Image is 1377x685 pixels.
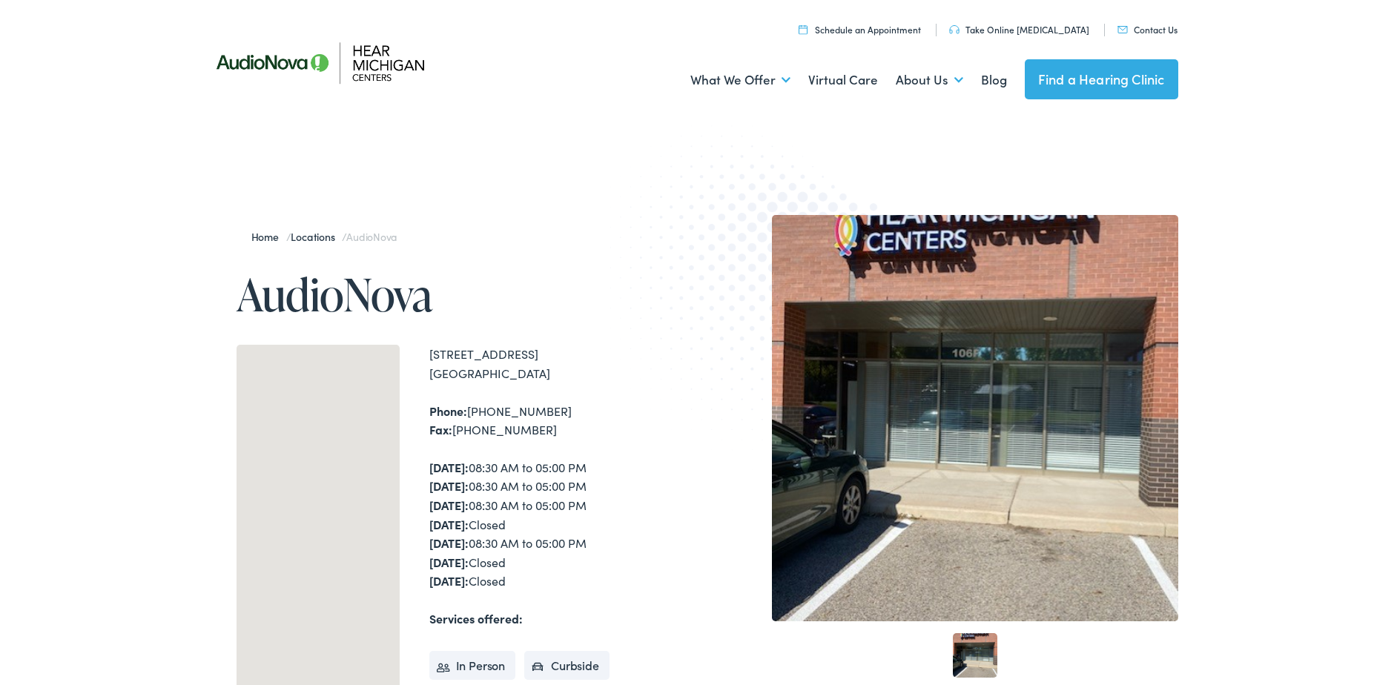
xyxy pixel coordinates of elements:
[429,421,452,437] strong: Fax:
[346,229,397,244] span: AudioNova
[429,535,469,551] strong: [DATE]:
[429,572,469,589] strong: [DATE]:
[429,610,523,626] strong: Services offered:
[808,53,878,107] a: Virtual Care
[949,25,960,34] img: utility icon
[251,229,397,244] span: / /
[953,633,997,678] a: 1
[251,229,286,244] a: Home
[429,516,469,532] strong: [DATE]:
[1117,23,1178,36] a: Contact Us
[799,23,921,36] a: Schedule an Appointment
[429,497,469,513] strong: [DATE]:
[690,53,790,107] a: What We Offer
[896,53,963,107] a: About Us
[429,403,467,419] strong: Phone:
[429,651,516,681] li: In Person
[291,229,342,244] a: Locations
[1117,26,1128,33] img: utility icon
[799,24,808,34] img: utility icon
[981,53,1007,107] a: Blog
[237,270,689,319] h1: AudioNova
[429,458,689,591] div: 08:30 AM to 05:00 PM 08:30 AM to 05:00 PM 08:30 AM to 05:00 PM Closed 08:30 AM to 05:00 PM Closed...
[949,23,1089,36] a: Take Online [MEDICAL_DATA]
[1025,59,1178,99] a: Find a Hearing Clinic
[524,651,610,681] li: Curbside
[429,459,469,475] strong: [DATE]:
[429,345,689,383] div: [STREET_ADDRESS] [GEOGRAPHIC_DATA]
[429,402,689,440] div: [PHONE_NUMBER] [PHONE_NUMBER]
[429,477,469,494] strong: [DATE]:
[429,554,469,570] strong: [DATE]:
